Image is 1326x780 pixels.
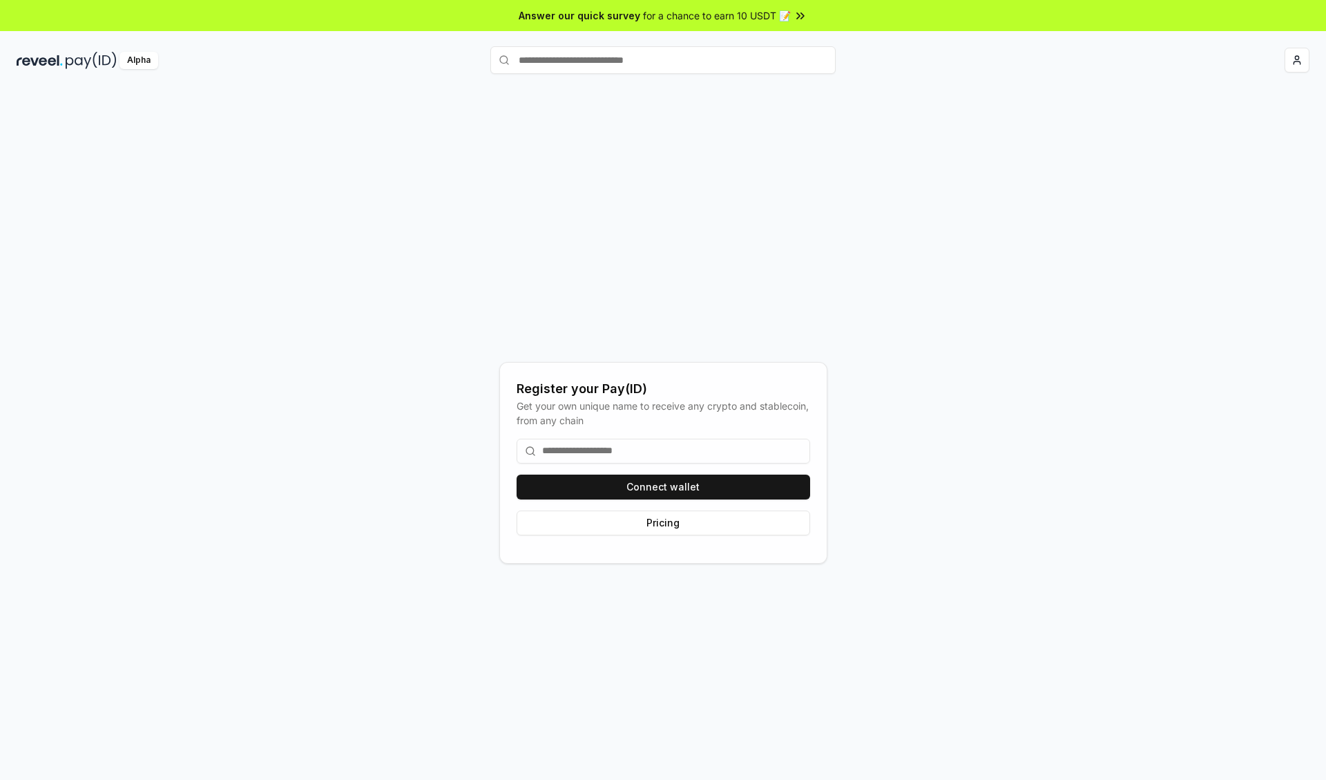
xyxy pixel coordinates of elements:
span: for a chance to earn 10 USDT 📝 [643,8,791,23]
div: Get your own unique name to receive any crypto and stablecoin, from any chain [517,399,810,428]
img: pay_id [66,52,117,69]
img: reveel_dark [17,52,63,69]
div: Register your Pay(ID) [517,379,810,399]
button: Pricing [517,511,810,535]
span: Answer our quick survey [519,8,640,23]
button: Connect wallet [517,475,810,500]
div: Alpha [119,52,158,69]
